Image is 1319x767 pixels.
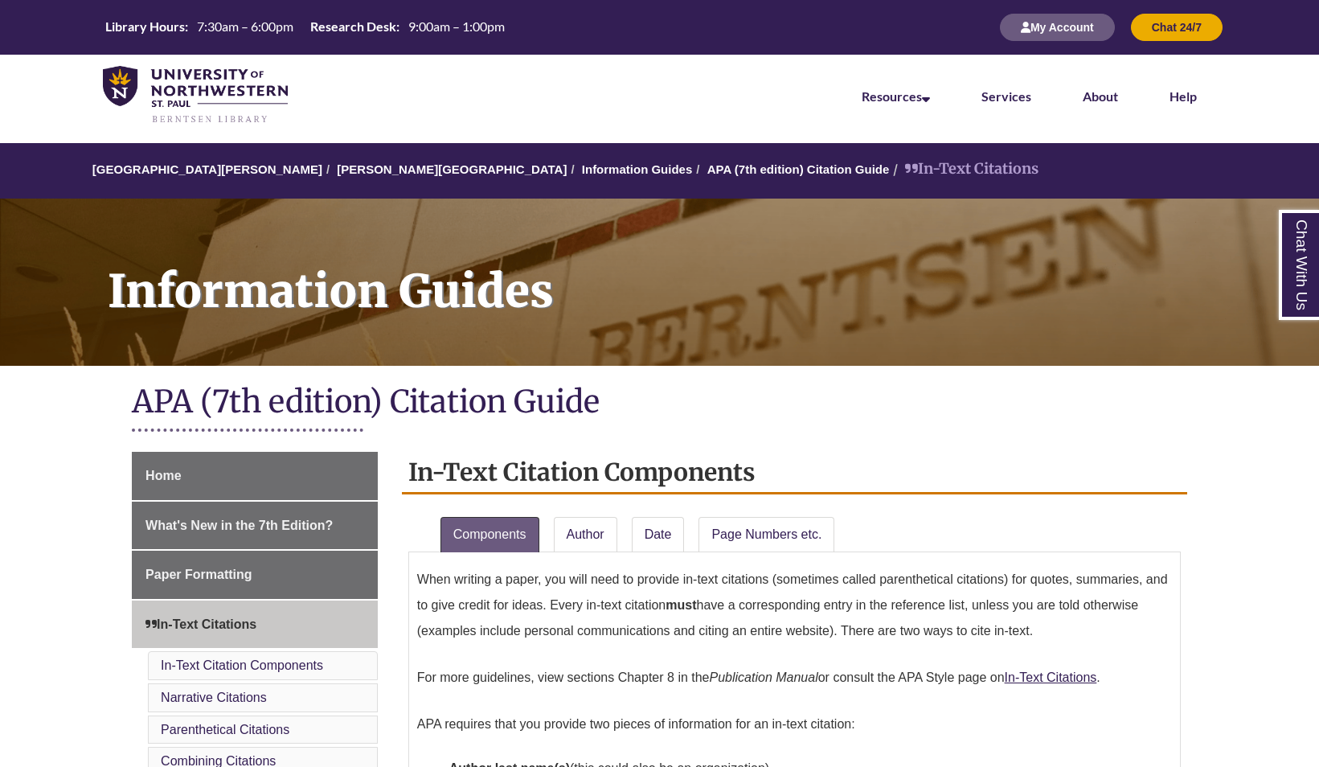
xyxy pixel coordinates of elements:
[417,658,1172,697] p: For more guidelines, view sections Chapter 8 in the or consult the APA Style page on .
[402,452,1187,494] h2: In-Text Citation Components
[92,162,322,176] a: [GEOGRAPHIC_DATA][PERSON_NAME]
[145,519,333,532] span: What's New in the 7th Edition?
[1083,88,1118,104] a: About
[132,382,1187,425] h1: APA (7th edition) Citation Guide
[1131,14,1223,41] button: Chat 24/7
[1131,20,1223,34] a: Chat 24/7
[103,66,288,125] img: UNWSP Library Logo
[632,517,685,552] a: Date
[707,162,890,176] a: APA (7th edition) Citation Guide
[862,88,930,104] a: Resources
[981,88,1031,104] a: Services
[161,691,267,704] a: Narrative Citations
[99,18,511,37] a: Hours Today
[554,517,617,552] a: Author
[132,601,378,649] a: In-Text Citations
[1000,20,1115,34] a: My Account
[417,560,1172,650] p: When writing a paper, you will need to provide in-text citations (sometimes called parenthetical ...
[710,671,818,684] em: Publication Manual
[132,502,378,550] a: What's New in the 7th Edition?
[99,18,511,35] table: Hours Today
[666,598,696,612] strong: must
[161,723,289,736] a: Parenthetical Citations
[337,162,567,176] a: [PERSON_NAME][GEOGRAPHIC_DATA]
[582,162,693,176] a: Information Guides
[417,705,1172,744] p: APA requires that you provide two pieces of information for an in-text citation:
[132,551,378,599] a: Paper Formatting
[197,18,293,34] span: 7:30am – 6:00pm
[90,199,1319,345] h1: Information Guides
[132,452,378,500] a: Home
[145,568,252,581] span: Paper Formatting
[145,469,181,482] span: Home
[408,18,505,34] span: 9:00am – 1:00pm
[698,517,834,552] a: Page Numbers etc.
[1005,671,1097,684] a: In-Text Citations
[889,158,1038,181] li: In-Text Citations
[440,517,539,552] a: Components
[304,18,402,35] th: Research Desk:
[1000,14,1115,41] button: My Account
[99,18,190,35] th: Library Hours:
[145,617,256,631] span: In-Text Citations
[1169,88,1197,104] a: Help
[161,658,323,672] a: In-Text Citation Components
